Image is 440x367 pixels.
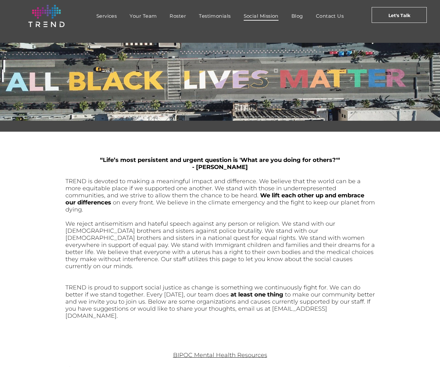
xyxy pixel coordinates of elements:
[28,5,64,27] img: logo
[237,11,285,21] a: Social Mission
[90,11,123,21] a: Services
[230,291,283,298] span: at least one thing
[100,156,340,164] span: “Life’s most persistent and urgent question is 'What are you doing for others?'“
[65,178,361,199] span: TREND is devoted to making a meaningful impact and difference. We believe that the world can be a...
[372,7,427,23] a: Let's Talk
[285,11,309,21] a: Blog
[65,192,364,206] span: We lift each other up and embrace our differences
[192,164,248,171] span: - [PERSON_NAME]
[309,11,350,21] a: Contact Us
[388,7,410,24] span: Let's Talk
[65,284,360,298] span: TREND is proud to support social justice as change is something we continuously fight for. We can...
[163,11,192,21] a: Roster
[192,11,237,21] a: Testimonials
[123,11,163,21] a: Your Team
[65,199,375,213] span: on every front. We believe in the climate emergency and the fight to keep our planet from dying.
[173,352,267,359] span: BIPOC Mental Health Resources
[65,220,375,270] span: We reject antisemitism and hateful speech against any person or religion. We stand with our [DEMO...
[65,291,375,319] span: to make our community better and we invite you to join us. Below are some organizations and cause...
